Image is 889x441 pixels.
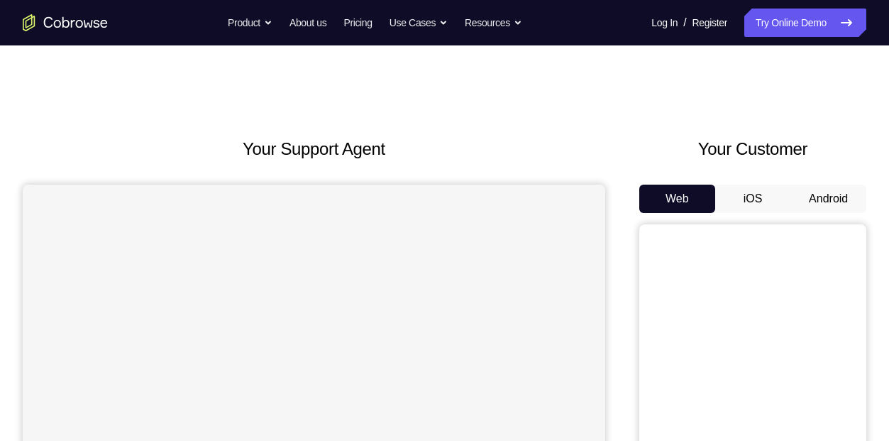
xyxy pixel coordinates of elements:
a: Try Online Demo [744,9,866,37]
a: Log In [651,9,678,37]
h2: Your Customer [639,136,866,162]
a: Go to the home page [23,14,108,31]
button: Product [228,9,272,37]
a: Register [692,9,727,37]
button: Resources [465,9,522,37]
button: Use Cases [390,9,448,37]
button: iOS [715,185,791,213]
button: Android [790,185,866,213]
a: Pricing [343,9,372,37]
h2: Your Support Agent [23,136,605,162]
a: About us [289,9,326,37]
button: Web [639,185,715,213]
span: / [683,14,686,31]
